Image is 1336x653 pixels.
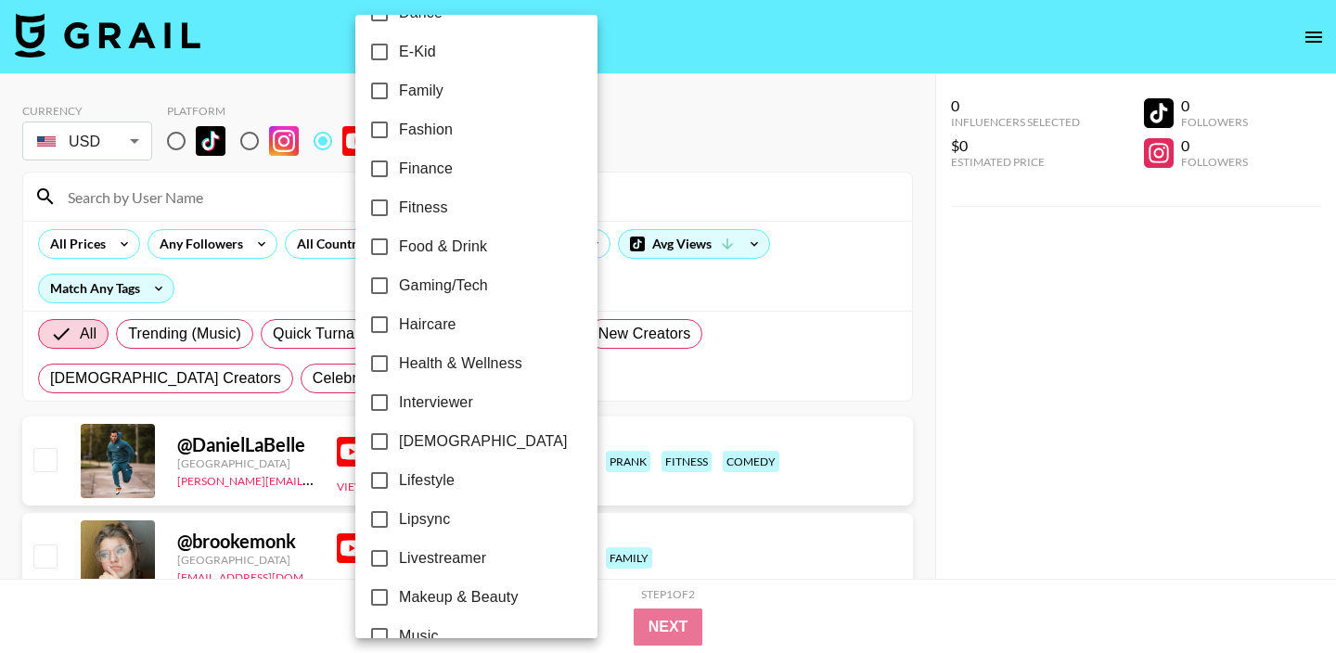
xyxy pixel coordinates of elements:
span: Interviewer [399,391,473,414]
span: Gaming/Tech [399,275,488,297]
span: Haircare [399,314,456,336]
span: Lipsync [399,508,450,531]
span: Livestreamer [399,547,486,570]
span: Health & Wellness [399,352,522,375]
span: Music [399,625,439,647]
span: Family [399,80,443,102]
span: Finance [399,158,453,180]
span: Lifestyle [399,469,455,492]
span: Food & Drink [399,236,487,258]
span: [DEMOGRAPHIC_DATA] [399,430,568,453]
span: E-Kid [399,41,436,63]
span: Fashion [399,119,453,141]
span: Fitness [399,197,448,219]
span: Makeup & Beauty [399,586,519,608]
